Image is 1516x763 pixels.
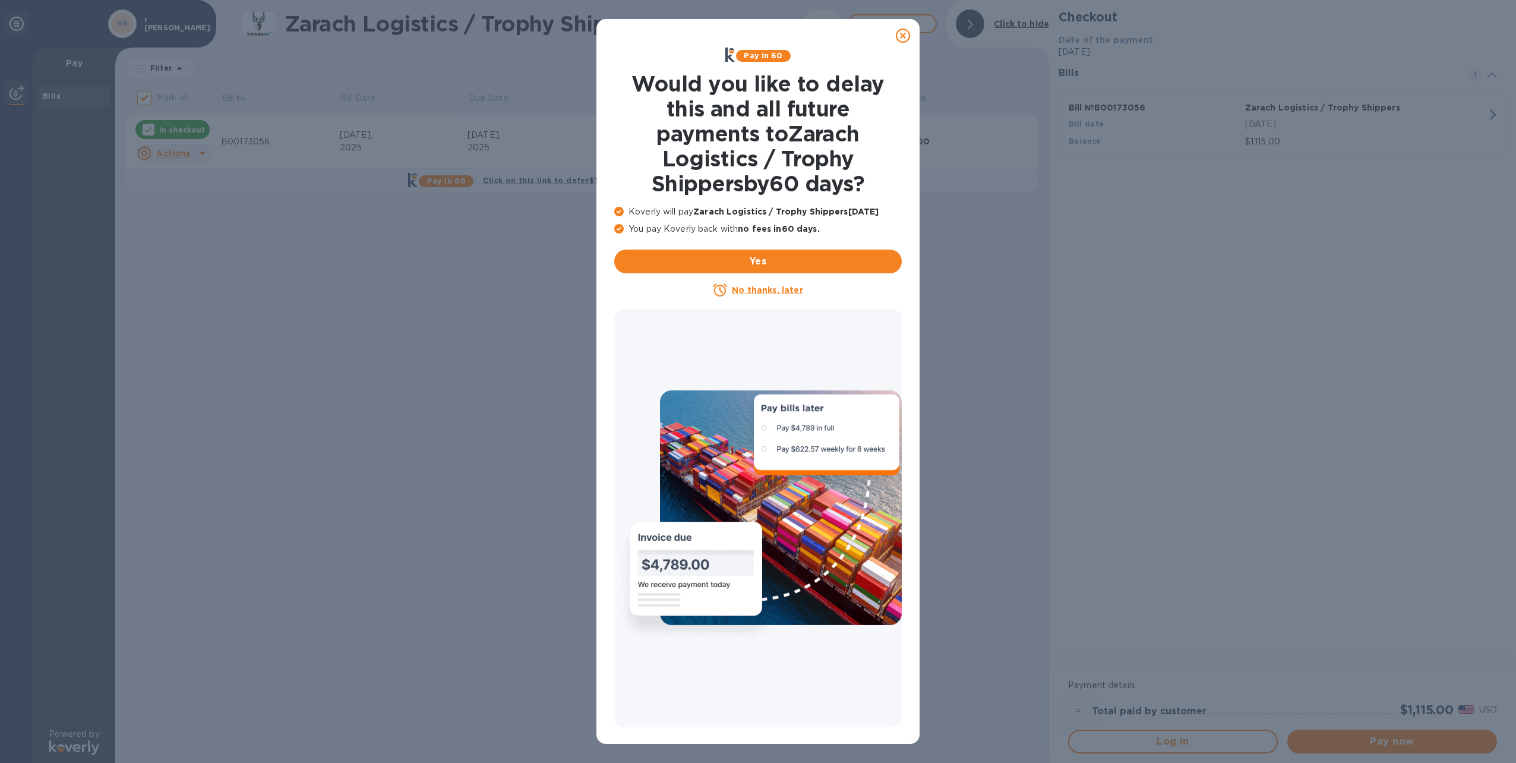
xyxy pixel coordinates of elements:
span: Yes [624,254,892,269]
b: Zarach Logistics / Trophy Shippers [DATE] [693,207,879,216]
p: You pay Koverly back with [614,223,902,235]
u: No thanks, later [732,285,803,295]
h1: Would you like to delay this and all future payments to Zarach Logistics / Trophy Shippers by 60 ... [614,71,902,196]
b: no fees in 60 days . [738,224,819,234]
p: Koverly will pay [614,206,902,218]
button: Yes [614,250,902,273]
b: Pay in 60 [744,51,782,60]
